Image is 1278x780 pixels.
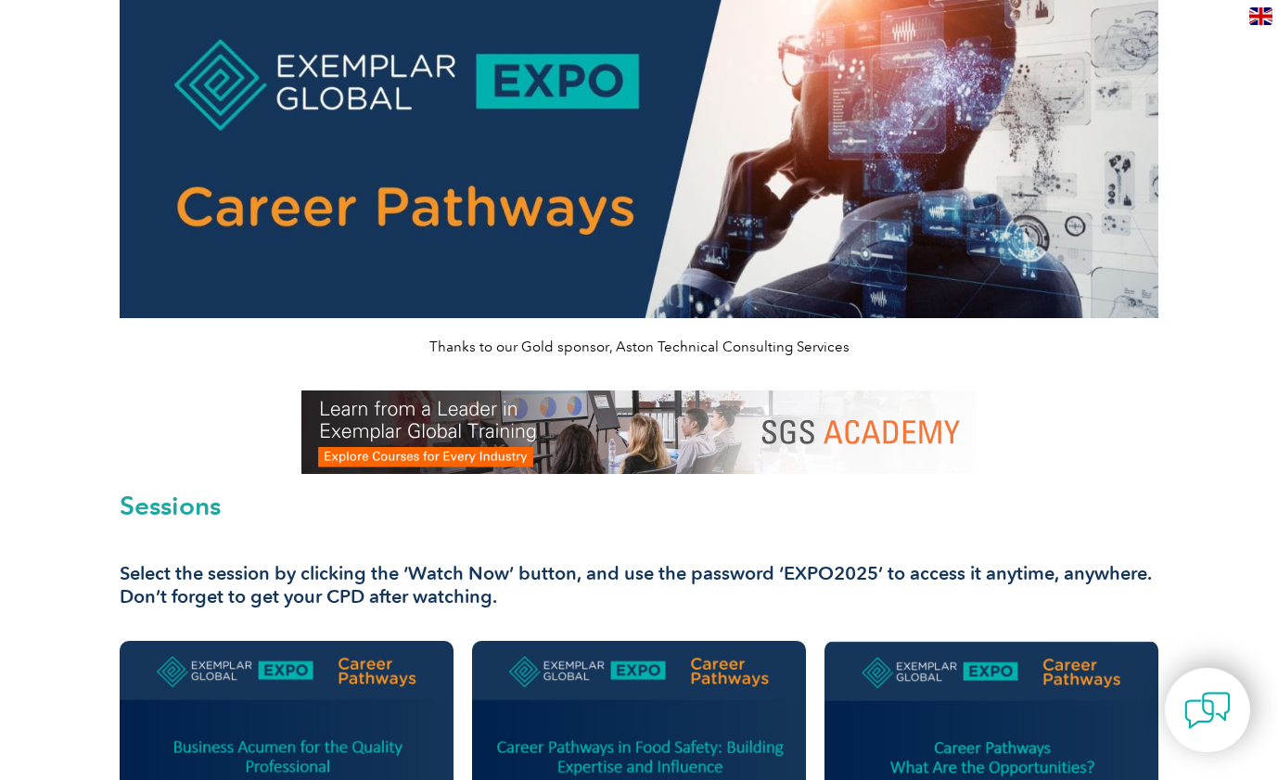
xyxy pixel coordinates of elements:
p: Thanks to our Gold sponsor, Aston Technical Consulting Services [120,337,1158,357]
h3: Select the session by clicking the ‘Watch Now’ button, and use the password ‘EXPO2025’ to access ... [120,562,1158,608]
h2: Sessions [120,492,1158,518]
img: SGS [301,390,977,474]
img: en [1249,7,1272,25]
img: contact-chat.png [1184,687,1231,734]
